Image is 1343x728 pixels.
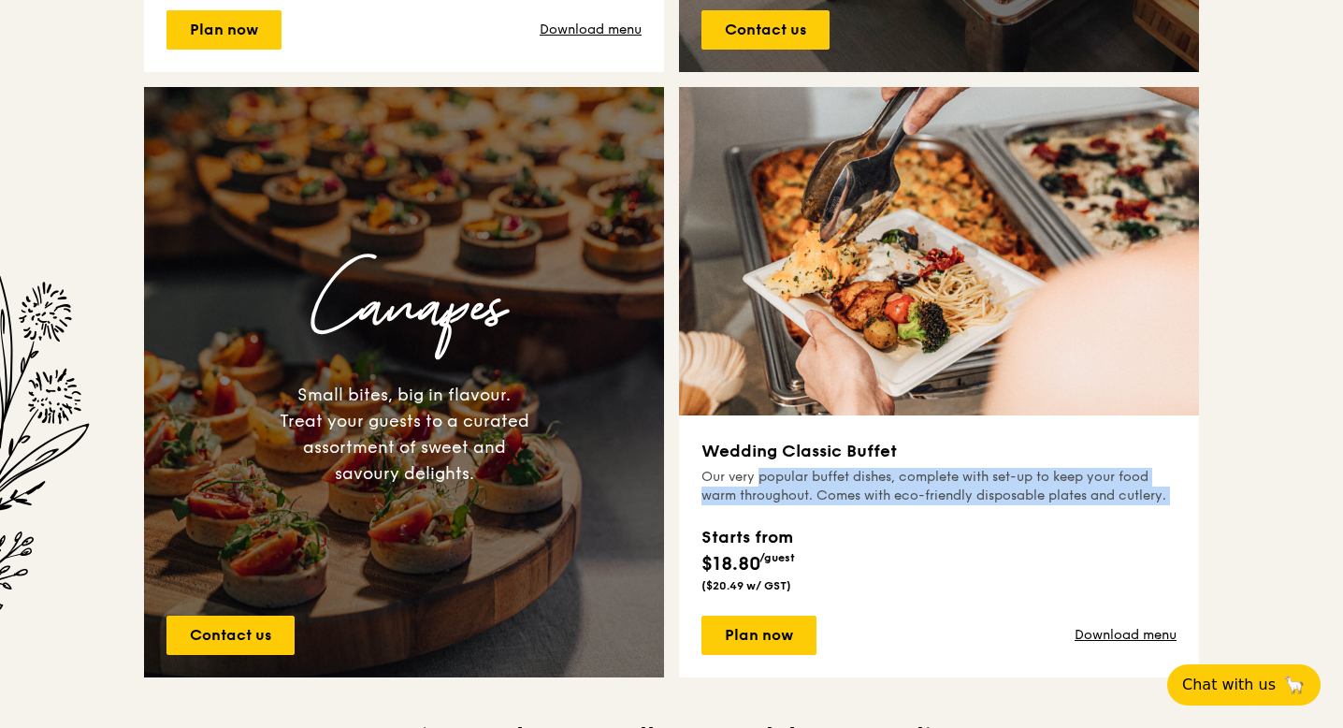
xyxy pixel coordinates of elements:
div: Our very popular buffet dishes, complete with set-up to keep your food warm throughout. Comes wit... [701,468,1177,505]
button: Chat with us🦙 [1167,664,1321,706]
span: /guest [759,551,795,564]
a: Download menu [540,21,642,39]
div: Starts from [701,524,795,550]
span: Chat with us [1182,674,1276,696]
h3: Wedding Classic Buffet [701,438,1177,464]
a: Contact us [166,616,295,655]
a: Plan now [701,616,816,655]
div: Small bites, big in flavour. Treat your guests to a curated assortment of sweet and savoury delig... [279,382,529,487]
img: grain-wedding-classic-buffet-thumbnail.jpg [679,87,1199,415]
a: Contact us [701,10,830,50]
a: Download menu [1075,626,1177,645]
span: 🦙 [1283,674,1306,696]
h3: Canapes [159,248,649,367]
div: ($20.49 w/ GST) [701,578,795,593]
div: $18.80 [701,524,795,578]
a: Plan now [166,10,282,50]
